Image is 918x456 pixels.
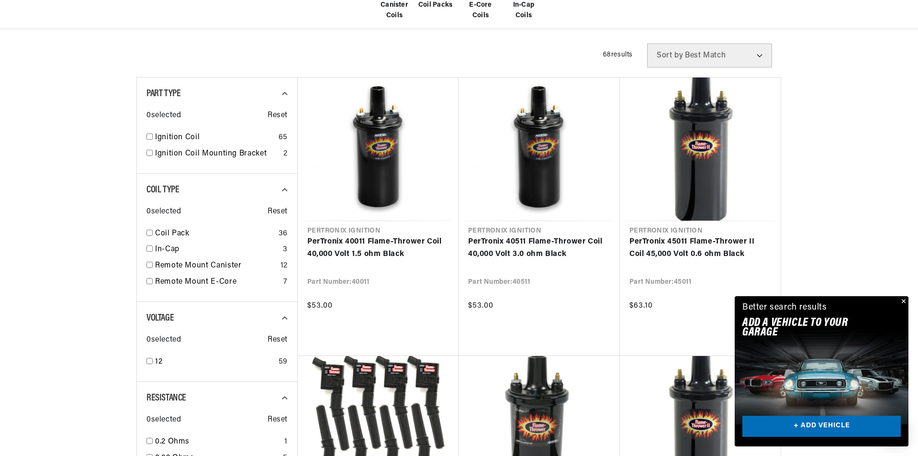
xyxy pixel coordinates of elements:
[279,228,288,240] div: 36
[10,81,182,96] a: FAQ
[146,414,181,426] span: 0 selected
[268,334,288,346] span: Reset
[742,318,877,338] h2: Add A VEHICLE to your garage
[155,260,277,272] a: Remote Mount Canister
[283,244,288,256] div: 3
[155,244,279,256] a: In-Cap
[657,52,683,59] span: Sort by
[10,160,182,175] a: Shipping FAQs
[279,132,288,144] div: 65
[10,185,182,194] div: Orders
[155,436,280,448] a: 0.2 Ohms
[280,260,288,272] div: 12
[10,239,182,254] a: Payment, Pricing, and Promotions FAQ
[742,301,827,315] div: Better search results
[10,121,182,136] a: FAQs
[10,67,182,76] div: Ignition Products
[603,51,633,58] span: 68 results
[10,224,182,234] div: Payment, Pricing, and Promotions
[155,276,280,289] a: Remote Mount E-Core
[268,110,288,122] span: Reset
[742,416,901,437] a: + ADD VEHICLE
[10,256,182,273] button: Contact Us
[647,44,772,67] select: Sort by
[155,228,275,240] a: Coil Pack
[284,436,288,448] div: 1
[146,334,181,346] span: 0 selected
[283,276,288,289] div: 7
[283,148,288,160] div: 2
[146,89,180,99] span: Part Type
[10,145,182,155] div: Shipping
[10,200,182,214] a: Orders FAQ
[146,393,186,403] span: Resistance
[307,236,449,260] a: PerTronix 40011 Flame-Thrower Coil 40,000 Volt 1.5 ohm Black
[132,276,184,285] a: POWERED BY ENCHANT
[897,296,908,308] button: Close
[155,132,275,144] a: Ignition Coil
[146,110,181,122] span: 0 selected
[146,206,181,218] span: 0 selected
[155,356,275,368] a: 12
[155,148,280,160] a: Ignition Coil Mounting Bracket
[10,106,182,115] div: JBA Performance Exhaust
[268,414,288,426] span: Reset
[468,236,610,260] a: PerTronix 40511 Flame-Thrower Coil 40,000 Volt 3.0 ohm Black
[146,313,174,323] span: Voltage
[146,185,179,195] span: Coil Type
[279,356,288,368] div: 59
[629,236,771,260] a: PerTronix 45011 Flame-Thrower II Coil 45,000 Volt 0.6 ohm Black
[268,206,288,218] span: Reset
